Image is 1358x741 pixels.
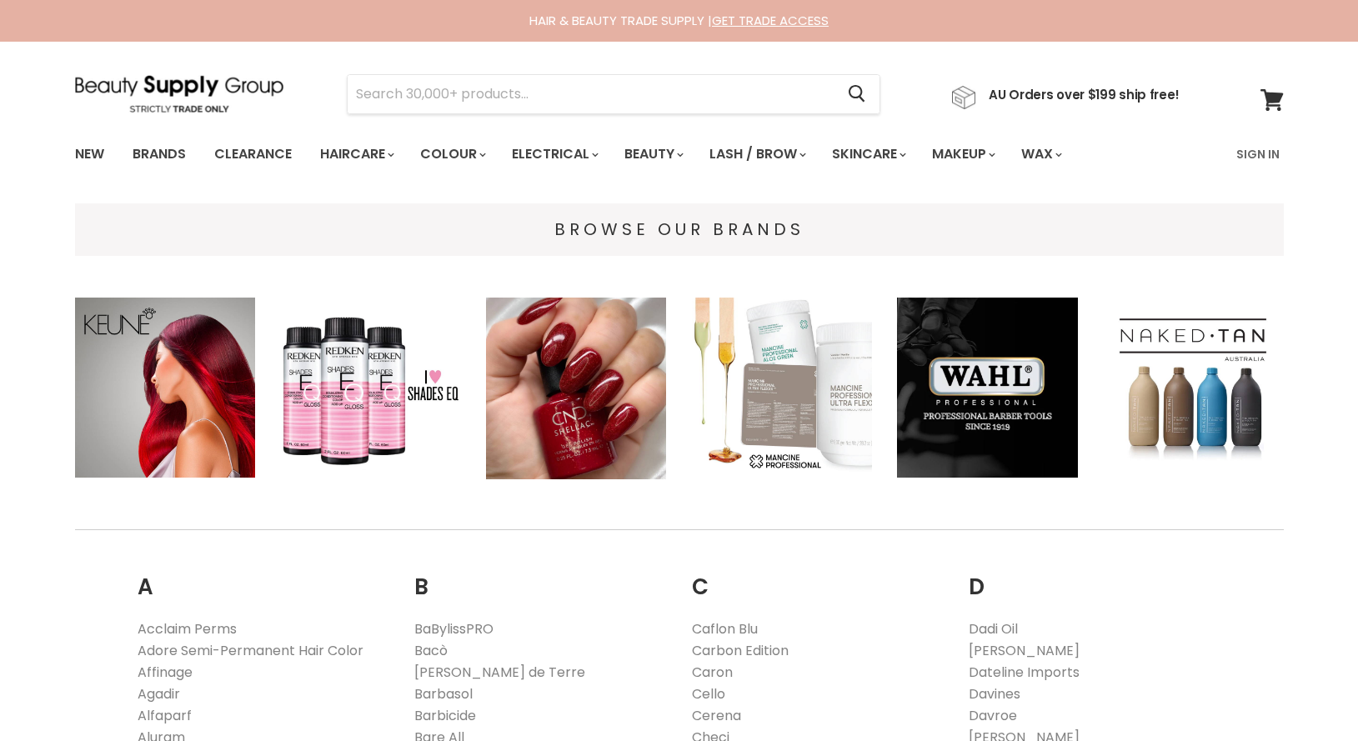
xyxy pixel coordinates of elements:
[1009,137,1072,172] a: Wax
[138,663,193,682] a: Affinage
[54,130,1305,178] nav: Main
[408,137,496,172] a: Colour
[202,137,304,172] a: Clearance
[414,619,494,638] a: BaBylissPRO
[920,137,1005,172] a: Makeup
[969,706,1017,725] a: Davroe
[138,548,390,604] h2: A
[612,137,694,172] a: Beauty
[414,548,667,604] h2: B
[414,641,448,660] a: Bacò
[969,548,1221,604] h2: D
[1275,663,1341,724] iframe: Gorgias live chat messenger
[138,641,363,660] a: Adore Semi-Permanent Hair Color
[692,641,789,660] a: Carbon Edition
[75,220,1284,239] h4: BROWSE OUR BRANDS
[63,137,117,172] a: New
[499,137,609,172] a: Electrical
[692,548,945,604] h2: C
[138,706,192,725] a: Alfaparf
[138,619,237,638] a: Acclaim Perms
[347,74,880,114] form: Product
[969,641,1080,660] a: [PERSON_NAME]
[63,130,1151,178] ul: Main menu
[969,663,1080,682] a: Dateline Imports
[414,706,476,725] a: Barbicide
[819,137,916,172] a: Skincare
[1226,137,1290,172] a: Sign In
[692,619,758,638] a: Caflon Blu
[308,137,404,172] a: Haircare
[692,684,725,703] a: Cello
[712,12,829,29] a: GET TRADE ACCESS
[120,137,198,172] a: Brands
[414,663,585,682] a: [PERSON_NAME] de Terre
[969,619,1018,638] a: Dadi Oil
[138,684,180,703] a: Agadir
[414,684,473,703] a: Barbasol
[54,13,1305,29] div: HAIR & BEAUTY TRADE SUPPLY |
[835,75,879,113] button: Search
[692,706,741,725] a: Cerena
[969,684,1020,703] a: Davines
[697,137,816,172] a: Lash / Brow
[692,663,733,682] a: Caron
[348,75,835,113] input: Search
